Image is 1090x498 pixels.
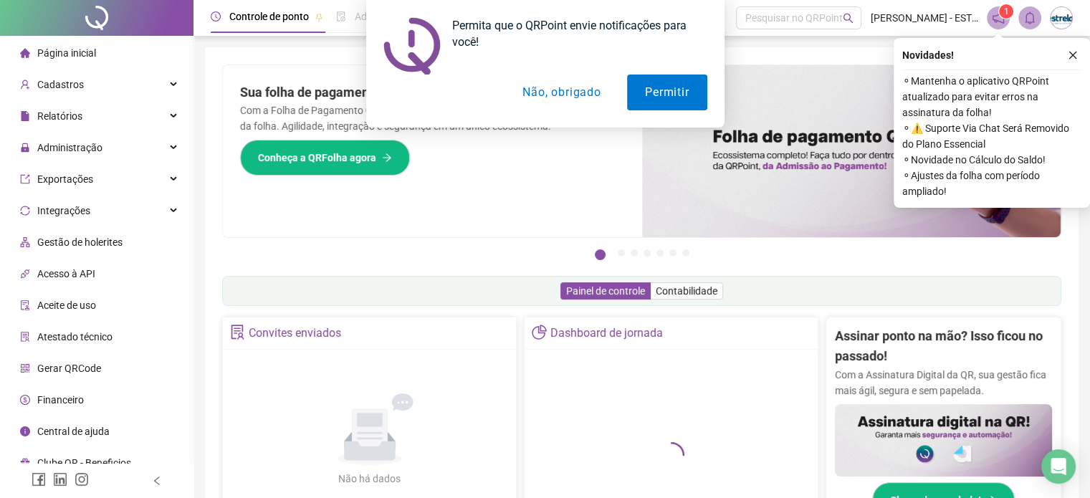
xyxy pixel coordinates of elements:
[37,300,96,311] span: Aceite de uso
[37,142,102,153] span: Administração
[249,321,341,345] div: Convites enviados
[37,331,113,343] span: Atestado técnico
[37,236,123,248] span: Gestão de holerites
[304,471,436,487] div: Não há dados
[382,153,392,163] span: arrow-right
[240,140,410,176] button: Conheça a QRFolha agora
[618,249,625,257] button: 2
[642,65,1061,237] img: banner%2F8d14a306-6205-4263-8e5b-06e9a85ad873.png
[20,395,30,405] span: dollar
[20,143,30,153] span: lock
[53,472,67,487] span: linkedin
[258,150,376,166] span: Conheça a QRFolha agora
[532,325,547,340] span: pie-chart
[230,325,245,340] span: solution
[20,269,30,279] span: api
[32,472,46,487] span: facebook
[37,457,131,469] span: Clube QR - Beneficios
[20,458,30,468] span: gift
[835,326,1052,367] h2: Assinar ponto na mão? Isso ficou no passado!
[669,249,677,257] button: 6
[383,17,441,75] img: notification icon
[566,285,645,297] span: Painel de controle
[20,300,30,310] span: audit
[902,168,1081,199] span: ⚬ Ajustes da folha com período ampliado!
[152,476,162,486] span: left
[902,152,1081,168] span: ⚬ Novidade no Cálculo do Saldo!
[902,120,1081,152] span: ⚬ ⚠️ Suporte Via Chat Será Removido do Plano Essencial
[644,249,651,257] button: 4
[37,205,90,216] span: Integrações
[20,237,30,247] span: apartment
[37,268,95,279] span: Acesso à API
[37,394,84,406] span: Financeiro
[20,206,30,216] span: sync
[631,249,638,257] button: 3
[595,249,606,260] button: 1
[20,174,30,184] span: export
[835,367,1052,398] p: Com a Assinatura Digital da QR, sua gestão fica mais ágil, segura e sem papelada.
[37,426,110,437] span: Central de ajuda
[20,426,30,436] span: info-circle
[75,472,89,487] span: instagram
[1041,449,1076,484] div: Open Intercom Messenger
[441,17,707,50] div: Permita que o QRPoint envie notificações para você!
[682,249,689,257] button: 7
[656,249,664,257] button: 5
[627,75,707,110] button: Permitir
[550,321,663,345] div: Dashboard de jornada
[20,363,30,373] span: qrcode
[654,437,689,472] span: loading
[835,404,1052,477] img: banner%2F02c71560-61a6-44d4-94b9-c8ab97240462.png
[37,363,101,374] span: Gerar QRCode
[656,285,717,297] span: Contabilidade
[505,75,618,110] button: Não, obrigado
[37,173,93,185] span: Exportações
[20,332,30,342] span: solution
